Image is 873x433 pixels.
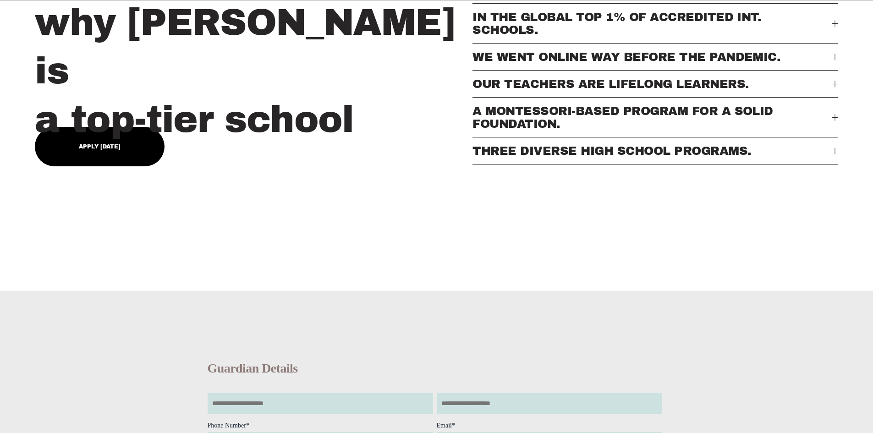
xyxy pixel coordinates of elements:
[472,11,831,36] span: IN THE GLOBAL TOP 1% OF ACCREDITED INT. SCHOOLS.
[208,360,666,377] h1: Guardian Details
[472,144,831,157] span: THREE DIVERSE HIGH SCHOOL PROGRAMS.
[208,422,246,429] span: Phone Number
[35,127,165,166] a: Apply [DATE]
[472,137,838,164] button: THREE DIVERSE HIGH SCHOOL PROGRAMS.
[472,71,838,97] button: OUR TEACHERS ARE LIFELONG LEARNERS.
[472,98,838,137] button: A MONTESSORI-BASED PROGRAM FOR A SOLID FOUNDATION.
[437,422,452,429] span: Email
[472,104,831,130] span: A MONTESSORI-BASED PROGRAM FOR A SOLID FOUNDATION.
[472,44,838,70] button: WE WENT ONLINE WAY BEFORE THE PANDEMIC.
[472,50,831,63] span: WE WENT ONLINE WAY BEFORE THE PANDEMIC.
[472,4,838,43] button: IN THE GLOBAL TOP 1% OF ACCREDITED INT. SCHOOLS.
[472,77,831,90] span: OUR TEACHERS ARE LIFELONG LEARNERS.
